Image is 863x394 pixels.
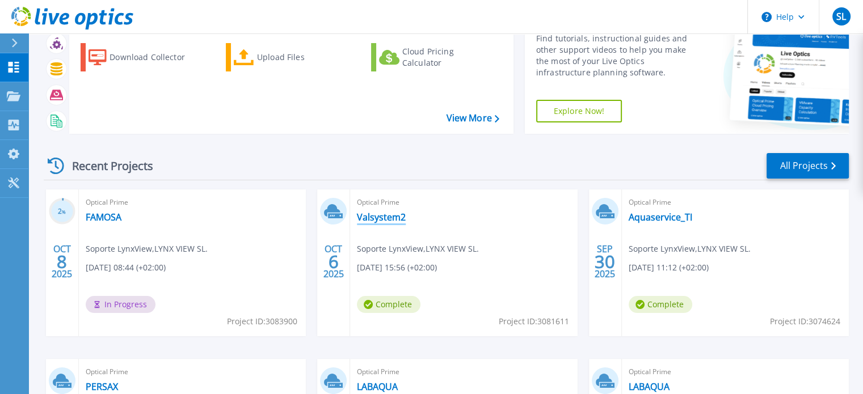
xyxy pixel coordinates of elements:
[629,366,842,378] span: Optical Prime
[402,46,493,69] div: Cloud Pricing Calculator
[357,243,479,255] span: Soporte LynxView , LYNX VIEW SL.
[57,257,67,266] span: 8
[226,43,352,71] a: Upload Files
[536,100,622,122] a: Explore Now!
[595,257,615,266] span: 30
[371,43,498,71] a: Cloud Pricing Calculator
[629,381,670,392] a: LABAQUA
[329,257,339,266] span: 6
[51,241,73,282] div: OCT 2025
[62,209,66,215] span: %
[357,381,398,392] a: LABAQUA
[536,33,699,78] div: Find tutorials, instructional guides and other support videos to help you make the most of your L...
[227,315,297,328] span: Project ID: 3083900
[357,296,420,313] span: Complete
[629,296,692,313] span: Complete
[86,381,118,392] a: PERSAX
[86,261,166,274] span: [DATE] 08:44 (+02:00)
[357,261,437,274] span: [DATE] 15:56 (+02:00)
[86,366,299,378] span: Optical Prime
[86,196,299,209] span: Optical Prime
[629,261,709,274] span: [DATE] 11:12 (+02:00)
[767,153,849,179] a: All Projects
[44,152,169,180] div: Recent Projects
[323,241,344,282] div: OCT 2025
[357,211,406,223] a: Valsystem2
[836,12,846,21] span: SL
[357,196,570,209] span: Optical Prime
[110,46,200,69] div: Download Collector
[86,243,208,255] span: Soporte LynxView , LYNX VIEW SL.
[257,46,348,69] div: Upload Files
[629,196,842,209] span: Optical Prime
[81,43,207,71] a: Download Collector
[49,205,75,218] h3: 2
[770,315,840,328] span: Project ID: 3074624
[86,211,121,223] a: FAMOSA
[86,296,155,313] span: In Progress
[629,243,751,255] span: Soporte LynxView , LYNX VIEW SL.
[446,113,499,124] a: View More
[629,211,692,223] a: Aquaservice_TI
[357,366,570,378] span: Optical Prime
[499,315,569,328] span: Project ID: 3081611
[594,241,616,282] div: SEP 2025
